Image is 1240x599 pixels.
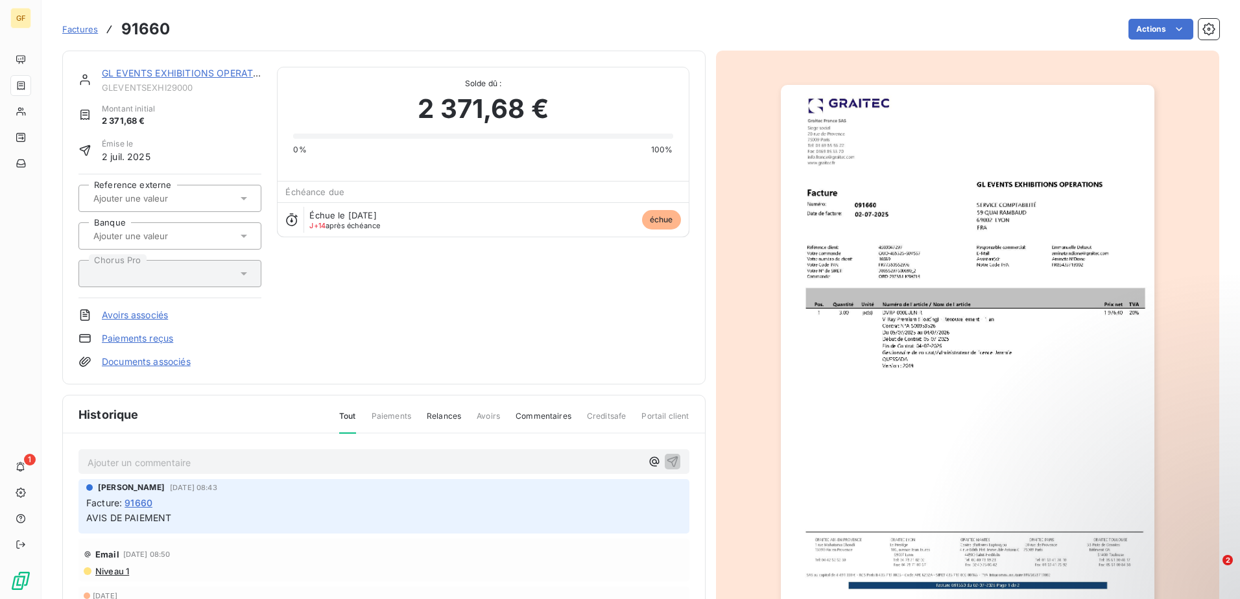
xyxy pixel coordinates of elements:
[86,496,122,510] span: Facture :
[587,410,626,432] span: Creditsafe
[418,89,549,128] span: 2 371,68 €
[125,496,152,510] span: 91660
[981,473,1240,564] iframe: Intercom notifications message
[293,78,673,89] span: Solde dû :
[102,150,150,163] span: 2 juil. 2025
[95,549,119,559] span: Email
[102,309,168,322] a: Avoirs associés
[78,406,139,423] span: Historique
[123,550,171,558] span: [DATE] 08:50
[102,103,155,115] span: Montant initial
[477,410,500,432] span: Avoirs
[309,221,326,230] span: J+14
[427,410,461,432] span: Relances
[641,410,689,432] span: Portail client
[86,512,171,523] span: AVIS DE PAIEMENT
[1128,19,1193,40] button: Actions
[372,410,411,432] span: Paiements
[102,332,173,345] a: Paiements reçus
[102,67,276,78] a: GL EVENTS EXHIBITIONS OPERATIONS
[121,18,170,41] h3: 91660
[92,230,222,242] input: Ajouter une valeur
[1222,555,1233,565] span: 2
[10,8,31,29] div: GF
[339,410,356,434] span: Tout
[102,115,155,128] span: 2 371,68 €
[98,482,165,493] span: [PERSON_NAME]
[102,138,150,150] span: Émise le
[170,484,217,491] span: [DATE] 08:43
[1196,555,1227,586] iframe: Intercom live chat
[293,144,306,156] span: 0%
[94,566,129,576] span: Niveau 1
[102,82,261,93] span: GLEVENTSEXHI29000
[62,23,98,36] a: Factures
[309,210,376,220] span: Échue le [DATE]
[62,24,98,34] span: Factures
[10,570,31,591] img: Logo LeanPay
[642,210,681,229] span: échue
[285,187,344,197] span: Échéance due
[24,454,36,465] span: 1
[516,410,571,432] span: Commentaires
[92,193,222,204] input: Ajouter une valeur
[102,355,191,368] a: Documents associés
[309,222,380,229] span: après échéance
[651,144,673,156] span: 100%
